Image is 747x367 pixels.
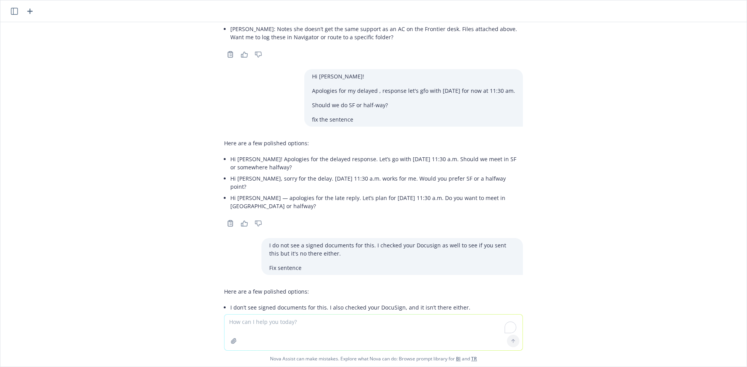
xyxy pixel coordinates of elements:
[269,241,515,257] p: I do not see a signed documents for this. I checked your Docusign as well to see if you sent this...
[312,87,515,95] p: Apologies for my delayed , response let's gfo with [DATE] for now at 11:30 am.
[230,155,523,171] p: Hi [PERSON_NAME]! Apologies for the delayed response. Let’s go with [DATE] 11:30 a.m. Should we m...
[269,264,515,272] p: Fix sentence
[312,72,515,80] p: Hi [PERSON_NAME]!
[312,101,515,109] p: Should we do SF or half-way?
[230,302,513,313] li: I don’t see signed documents for this. I also checked your DocuSign, and it isn’t there either.
[4,351,743,367] span: Nova Assist can make mistakes. Explore what Nova can do: Browse prompt library for and
[252,49,265,60] button: Thumbs down
[456,355,461,362] a: BI
[230,23,523,43] li: [PERSON_NAME]: Notes she doesn’t get the same support as an AC on the Frontier desk. Files attach...
[252,218,265,229] button: Thumbs down
[224,287,513,296] p: Here are a few polished options:
[227,220,234,227] svg: Copy to clipboard
[312,115,515,123] p: fix the sentence
[471,355,477,362] a: TR
[227,51,234,58] svg: Copy to clipboard
[224,315,523,350] textarea: To enrich screen reader interactions, please activate Accessibility in Grammarly extension settings
[230,174,523,191] p: Hi [PERSON_NAME], sorry for the delay. [DATE] 11:30 a.m. works for me. Would you prefer SF or a h...
[230,313,513,324] li: I’m not seeing any signed documents for this. I checked your DocuSign as well, but it’s not there.
[224,139,523,147] p: Here are a few polished options:
[230,194,523,210] p: Hi [PERSON_NAME] — apologies for the late reply. Let’s plan for [DATE] 11:30 a.m. Do you want to ...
